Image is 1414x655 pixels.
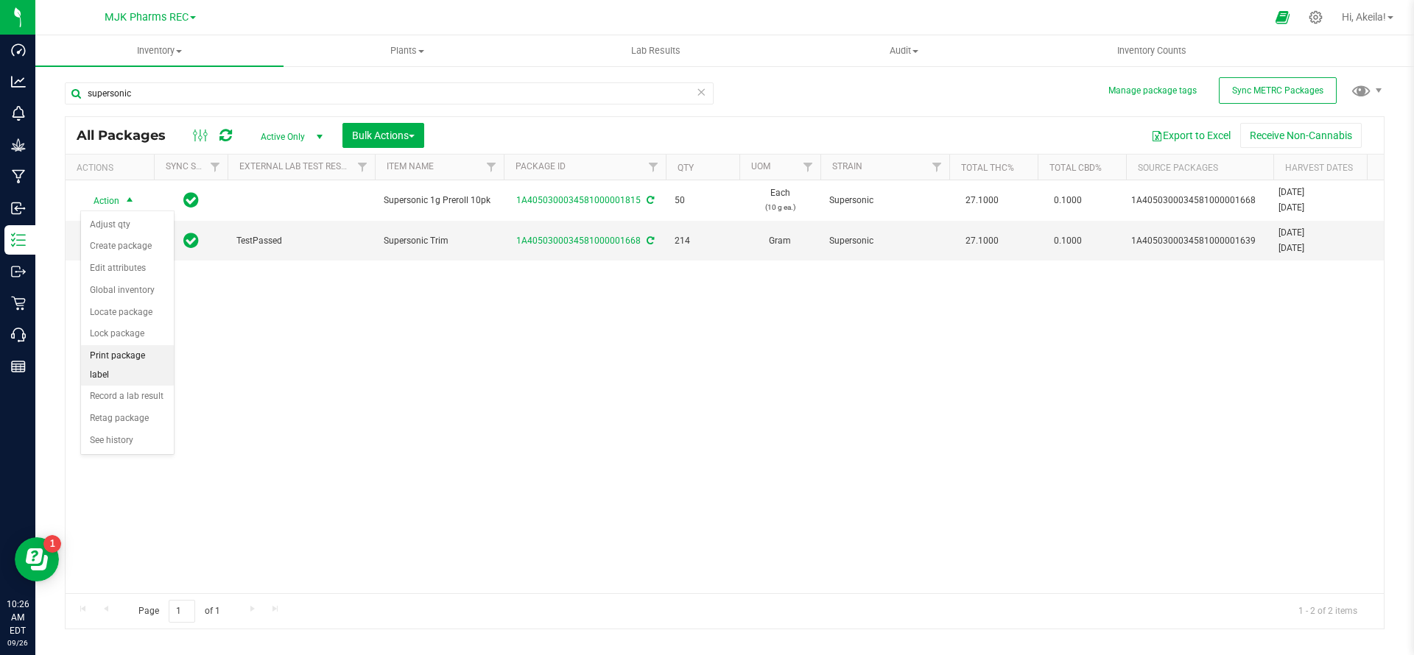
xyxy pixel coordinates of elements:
li: Locate package [81,302,174,324]
span: Clear [696,82,706,102]
span: Action [80,191,120,211]
span: Supersonic Trim [384,234,495,248]
button: Manage package tags [1108,85,1197,97]
iframe: Resource center [15,537,59,581]
a: 1A4050300034581000001815 [516,195,641,205]
li: Record a lab result [81,386,174,408]
input: Search Package ID, Item Name, SKU, Lot or Part Number... [65,82,714,105]
inline-svg: Reports [11,359,26,374]
a: Total THC% [961,163,1014,173]
span: 1 - 2 of 2 items [1287,600,1369,622]
a: Filter [796,155,820,180]
a: Qty [678,163,694,173]
inline-svg: Manufacturing [11,169,26,184]
inline-svg: Dashboard [11,43,26,57]
span: Audit [781,44,1027,57]
p: (10 g ea.) [748,200,812,214]
a: Filter [203,155,228,180]
button: Receive Non-Cannabis [1240,123,1362,148]
span: 0.1000 [1047,190,1089,211]
span: Open Ecommerce Menu [1266,3,1299,32]
span: Sync METRC Packages [1232,85,1323,96]
span: Inventory [35,44,284,57]
inline-svg: Call Center [11,327,26,342]
span: In Sync [183,190,199,210]
span: Sync from Compliance System [644,236,654,246]
div: Value 1: 1A4050300034581000001668 [1131,194,1269,208]
a: Filter [925,155,949,180]
span: Gram [748,234,812,248]
a: Item Name [387,161,434,171]
span: MJK Pharms REC [105,11,189,24]
a: Filter [641,155,666,180]
span: Plants [284,44,531,57]
span: Page of 1 [126,600,232,623]
li: Global inventory [81,280,174,302]
p: 10:26 AM EDT [7,598,29,637]
span: 50 [675,194,731,208]
inline-svg: Retail [11,296,26,311]
span: Each [748,186,812,214]
div: Value 1: 1A4050300034581000001639 [1131,234,1269,248]
inline-svg: Analytics [11,74,26,89]
a: 1A4050300034581000001668 [516,236,641,246]
button: Export to Excel [1142,123,1240,148]
span: Inventory Counts [1097,44,1206,57]
a: UOM [751,161,770,171]
span: 0.1000 [1047,230,1089,252]
li: Create package [81,236,174,258]
span: Sync from Compliance System [644,195,654,205]
li: See history [81,430,174,452]
li: Retag package [81,408,174,430]
inline-svg: Grow [11,138,26,152]
span: In Sync [183,230,199,251]
li: Adjust qty [81,214,174,236]
inline-svg: Inbound [11,201,26,216]
span: select [121,191,139,211]
iframe: Resource center unread badge [43,535,61,553]
a: Inventory Counts [1028,35,1276,66]
p: 09/26 [7,637,29,648]
span: 27.1000 [958,230,1006,252]
a: Filter [479,155,504,180]
inline-svg: Inventory [11,233,26,247]
a: Filter [351,155,375,180]
a: External Lab Test Result [239,161,355,171]
span: 27.1000 [958,190,1006,211]
span: Supersonic [829,194,940,208]
button: Sync METRC Packages [1219,77,1337,104]
a: Package ID [516,161,566,171]
button: Bulk Actions [342,123,424,148]
span: Lab Results [611,44,700,57]
span: Supersonic 1g Preroll 10pk [384,194,495,208]
span: Hi, Akeila! [1342,11,1386,23]
span: Supersonic [829,234,940,248]
th: Source Packages [1126,155,1273,180]
a: Plants [284,35,532,66]
a: Total CBD% [1049,163,1102,173]
a: Lab Results [532,35,780,66]
inline-svg: Outbound [11,264,26,279]
input: 1 [169,600,195,623]
li: Print package label [81,345,174,386]
a: Sync Status [166,161,222,171]
a: Inventory [35,35,284,66]
span: Bulk Actions [352,130,415,141]
span: 214 [675,234,731,248]
div: Manage settings [1306,10,1325,24]
li: Edit attributes [81,258,174,280]
inline-svg: Monitoring [11,106,26,121]
a: Audit [780,35,1028,66]
span: TestPassed [236,234,366,248]
li: Lock package [81,323,174,345]
a: Strain [832,161,862,171]
div: Actions [77,163,148,173]
span: All Packages [77,127,180,144]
